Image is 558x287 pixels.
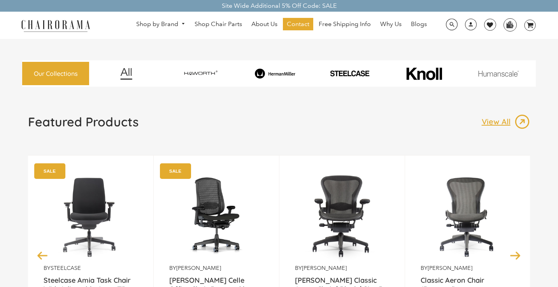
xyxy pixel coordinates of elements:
a: Amia Chair by chairorama.com Renewed Amia Chair chairorama.com [44,167,138,264]
a: [PERSON_NAME] [302,264,347,271]
a: Shop Chair Parts [191,18,246,30]
span: Contact [287,20,309,28]
span: Blogs [411,20,427,28]
img: image_12.png [105,68,148,80]
span: About Us [251,20,277,28]
span: Shop Chair Parts [195,20,242,28]
a: Blogs [407,18,431,30]
p: View All [482,117,514,127]
h1: Featured Products [28,114,139,129]
a: Contact [283,18,313,30]
p: by [169,264,263,272]
a: Herman Miller Classic Aeron Chair | Black | Size B (Renewed) - chairorama Herman Miller Classic A... [295,167,389,264]
img: Herman Miller Classic Aeron Chair | Black | Size B (Renewed) - chairorama [295,167,389,264]
button: Next [509,248,522,262]
p: by [295,264,389,272]
img: Amia Chair by chairorama.com [44,167,138,264]
text: SALE [169,168,181,173]
a: Why Us [376,18,405,30]
a: [PERSON_NAME] [176,264,221,271]
img: image_8_173eb7e0-7579-41b4-bc8e-4ba0b8ba93e8.png [239,68,311,79]
img: Herman Miller Celle Office Chair Renewed by Chairorama | Grey - chairorama [169,167,263,264]
img: image_7_14f0750b-d084-457f-979a-a1ab9f6582c4.png [165,66,237,81]
a: About Us [247,18,281,30]
img: Classic Aeron Chair (Renewed) - chairorama [421,167,515,264]
a: View All [482,114,530,129]
span: Free Shipping Info [319,20,371,28]
a: Free Shipping Info [315,18,375,30]
span: Why Us [380,20,402,28]
a: Classic Aeron Chair (Renewed) - chairorama Classic Aeron Chair (Renewed) - chairorama [421,167,515,264]
a: Herman Miller Celle Office Chair Renewed by Chairorama | Grey - chairorama Herman Miller Celle Of... [169,167,263,264]
img: PHOTO-2024-07-09-00-53-10-removebg-preview.png [314,70,386,77]
a: [PERSON_NAME] [428,264,472,271]
img: chairorama [17,19,95,32]
a: Steelcase [51,264,81,271]
img: image_10_1.png [389,66,459,81]
text: SALE [44,168,56,173]
nav: DesktopNavigation [128,18,435,32]
img: image_13.png [514,114,530,129]
a: Featured Products [28,114,139,136]
img: WhatsApp_Image_2024-07-12_at_16.23.01.webp [504,19,516,30]
button: Previous [36,248,49,262]
img: image_11.png [463,70,535,77]
a: Our Collections [22,62,89,86]
p: by [44,264,138,272]
p: by [421,264,515,272]
a: Shop by Brand [132,18,189,30]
